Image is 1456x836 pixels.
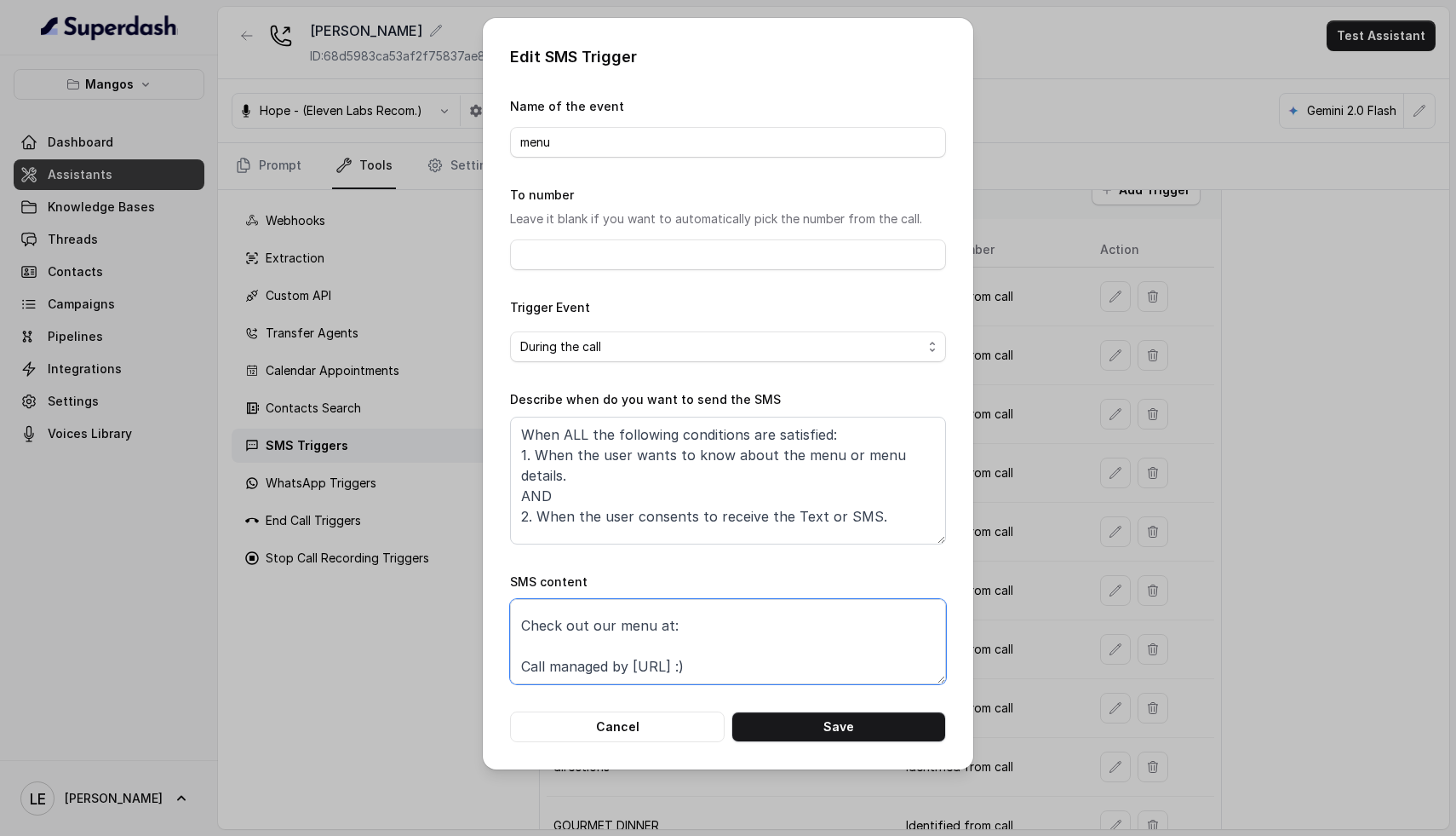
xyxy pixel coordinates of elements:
label: SMS content [510,574,588,589]
button: Save [731,712,946,742]
label: Describe when do you want to send the SMS [510,392,781,406]
textarea: When ALL the following conditions are satisfied: 1. When the user wants to know about the menu or... [510,417,946,545]
label: Name of the event [510,99,624,113]
textarea: Thanks for calling Mangos [PERSON_NAME]! Check out our menu at: Call managed by [URL] :) [510,599,946,684]
label: Trigger Event [510,300,590,314]
button: Cancel [510,712,725,742]
label: To number [510,187,574,202]
p: Edit SMS Trigger [510,45,946,69]
p: Leave it blank if you want to automatically pick the number from the call. [510,209,946,229]
button: During the call [510,332,946,362]
span: During the call [520,337,922,357]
